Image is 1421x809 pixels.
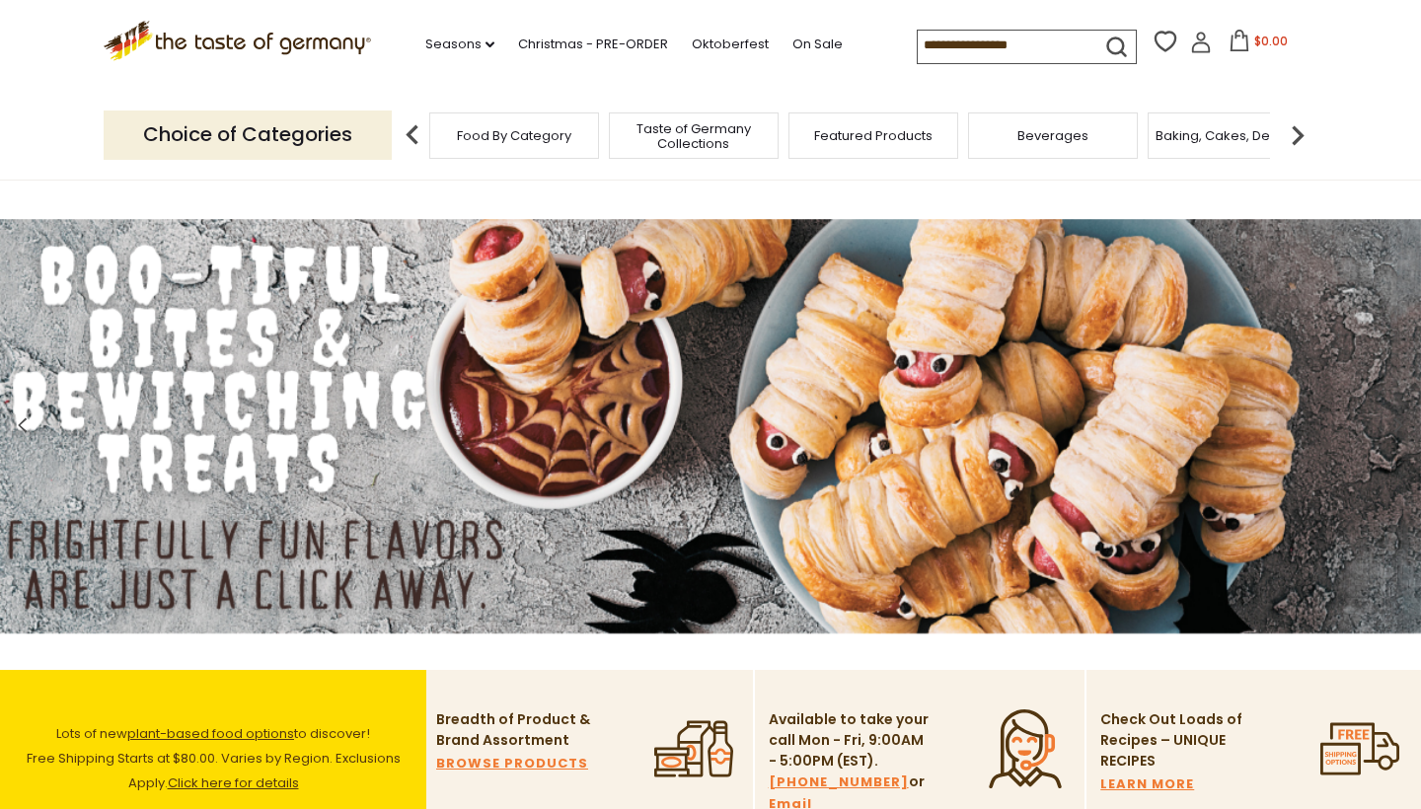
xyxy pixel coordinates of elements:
[1156,128,1309,143] a: Baking, Cakes, Desserts
[1100,709,1243,772] p: Check Out Loads of Recipes – UNIQUE RECIPES
[436,753,588,774] a: BROWSE PRODUCTS
[769,772,909,793] a: [PHONE_NUMBER]
[457,128,571,143] a: Food By Category
[104,110,392,159] p: Choice of Categories
[436,709,599,751] p: Breadth of Product & Brand Assortment
[393,115,432,155] img: previous arrow
[814,128,933,143] a: Featured Products
[518,34,668,55] a: Christmas - PRE-ORDER
[27,724,401,792] span: Lots of new to discover! Free Shipping Starts at $80.00. Varies by Region. Exclusions Apply.
[425,34,494,55] a: Seasons
[127,724,294,743] a: plant-based food options
[792,34,843,55] a: On Sale
[615,121,773,151] a: Taste of Germany Collections
[1278,115,1317,155] img: next arrow
[692,34,769,55] a: Oktoberfest
[1216,30,1300,59] button: $0.00
[1100,773,1194,795] a: LEARN MORE
[1254,33,1288,49] span: $0.00
[1017,128,1088,143] a: Beverages
[168,773,299,792] a: Click here for details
